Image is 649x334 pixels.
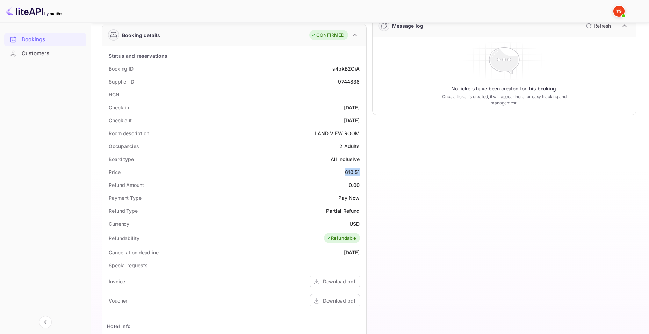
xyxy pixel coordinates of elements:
[349,220,360,227] div: USD
[323,278,355,285] div: Download pdf
[109,52,167,59] div: Status and reservations
[4,33,86,46] div: Bookings
[109,207,138,215] div: Refund Type
[344,104,360,111] div: [DATE]
[594,22,611,29] p: Refresh
[451,85,557,92] p: No tickets have been created for this booking.
[109,104,129,111] div: Check-in
[109,234,139,242] div: Refundability
[109,168,121,176] div: Price
[6,6,62,17] img: LiteAPI logo
[344,249,360,256] div: [DATE]
[392,22,424,29] div: Message log
[349,181,360,189] div: 0.00
[109,130,149,137] div: Room description
[613,6,625,17] img: Yandex Support
[345,168,360,176] div: 610.51
[39,316,52,328] button: Collapse navigation
[109,278,125,285] div: Invoice
[4,47,86,60] div: Customers
[339,143,360,150] div: 2 Adults
[109,78,134,85] div: Supplier ID
[22,36,83,44] div: Bookings
[22,50,83,58] div: Customers
[433,94,575,106] p: Once a ticket is created, it will appear here for easy tracking and management.
[109,297,127,304] div: Voucher
[122,31,160,39] div: Booking details
[311,32,344,39] div: CONFIRMED
[338,194,360,202] div: Pay Now
[109,194,142,202] div: Payment Type
[109,220,129,227] div: Currency
[109,143,139,150] div: Occupancies
[109,117,132,124] div: Check out
[109,262,147,269] div: Special requests
[109,155,134,163] div: Board type
[326,207,360,215] div: Partial Refund
[109,65,134,72] div: Booking ID
[582,20,614,31] button: Refresh
[338,78,360,85] div: 9744838
[326,235,356,242] div: Refundable
[107,322,131,330] div: Hotel Info
[331,155,360,163] div: All Inclusive
[109,249,159,256] div: Cancellation deadline
[109,181,144,189] div: Refund Amount
[4,47,86,60] a: Customers
[344,117,360,124] div: [DATE]
[4,33,86,46] a: Bookings
[332,65,360,72] div: s4bkB2OiA
[315,130,360,137] div: LAND VIEW ROOM
[323,297,355,304] div: Download pdf
[109,91,120,98] div: HCN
